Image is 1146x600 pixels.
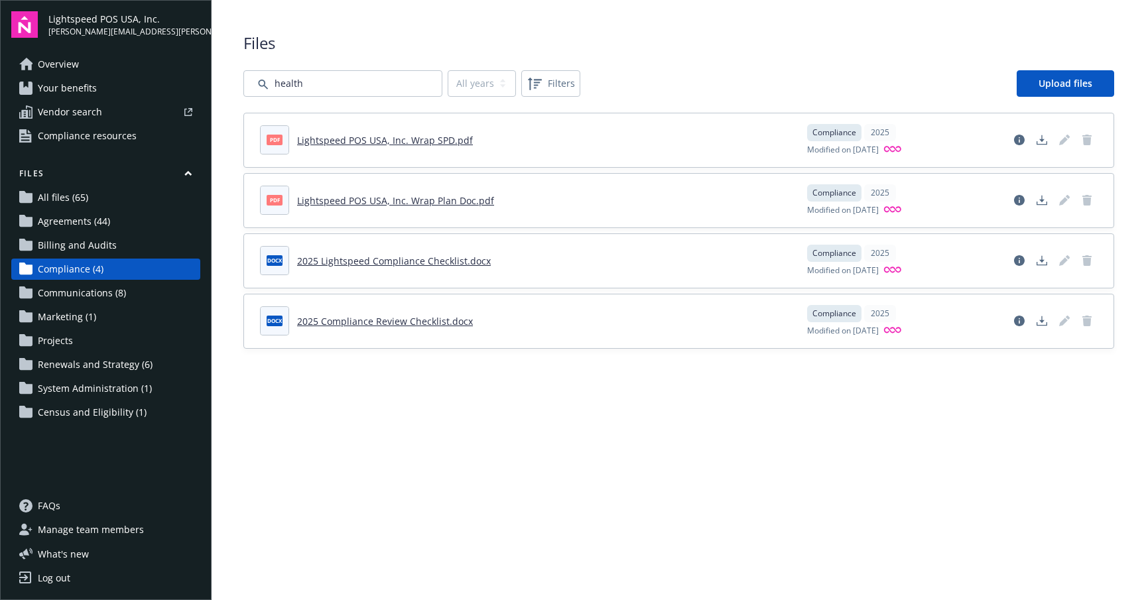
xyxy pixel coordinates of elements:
[38,495,60,516] span: FAQs
[864,305,896,322] div: 2025
[38,330,73,351] span: Projects
[11,78,200,99] a: Your benefits
[11,101,200,123] a: Vendor search
[1017,70,1114,97] a: Upload files
[11,519,200,540] a: Manage team members
[297,134,473,147] a: Lightspeed POS USA, Inc. Wrap SPD.pdf
[1054,129,1075,150] span: Edit document
[38,235,117,256] span: Billing and Audits
[38,187,88,208] span: All files (65)
[38,259,103,280] span: Compliance (4)
[812,127,856,139] span: Compliance
[297,194,494,207] a: Lightspeed POS USA, Inc. Wrap Plan Doc.pdf
[38,547,89,561] span: What ' s new
[267,195,283,205] span: pdf
[11,378,200,399] a: System Administration (1)
[807,204,879,217] span: Modified on [DATE]
[524,73,578,94] span: Filters
[267,255,283,265] span: docx
[267,135,283,145] span: pdf
[11,168,200,184] button: Files
[1076,250,1098,271] span: Delete document
[11,495,200,516] a: FAQs
[1031,190,1052,211] a: Download document
[243,70,442,97] input: Search by file name...
[38,101,102,123] span: Vendor search
[1031,250,1052,271] a: Download document
[11,11,38,38] img: navigator-logo.svg
[11,259,200,280] a: Compliance (4)
[1009,310,1030,331] a: View file details
[521,70,580,97] button: Filters
[11,330,200,351] a: Projects
[38,211,110,232] span: Agreements (44)
[48,11,200,38] button: Lightspeed POS USA, Inc.[PERSON_NAME][EMAIL_ADDRESS][PERSON_NAME][DOMAIN_NAME]
[297,255,491,267] a: 2025 Lightspeed Compliance Checklist.docx
[1031,310,1052,331] a: Download document
[812,187,856,199] span: Compliance
[38,125,137,147] span: Compliance resources
[1076,310,1098,331] span: Delete document
[11,282,200,304] a: Communications (8)
[11,54,200,75] a: Overview
[1009,129,1030,150] a: View file details
[812,247,856,259] span: Compliance
[11,306,200,328] a: Marketing (1)
[11,235,200,256] a: Billing and Audits
[812,308,856,320] span: Compliance
[11,354,200,375] a: Renewals and Strategy (6)
[1031,129,1052,150] a: Download document
[38,306,96,328] span: Marketing (1)
[38,354,153,375] span: Renewals and Strategy (6)
[38,282,126,304] span: Communications (8)
[11,211,200,232] a: Agreements (44)
[11,402,200,423] a: Census and Eligibility (1)
[1009,190,1030,211] a: View file details
[11,187,200,208] a: All files (65)
[38,568,70,589] div: Log out
[1076,129,1098,150] span: Delete document
[243,32,1114,54] span: Files
[864,184,896,202] div: 2025
[548,76,575,90] span: Filters
[807,265,879,277] span: Modified on [DATE]
[38,78,97,99] span: Your benefits
[38,378,152,399] span: System Administration (1)
[1054,250,1075,271] span: Edit document
[38,519,144,540] span: Manage team members
[38,402,147,423] span: Census and Eligibility (1)
[48,26,200,38] span: [PERSON_NAME][EMAIL_ADDRESS][PERSON_NAME][DOMAIN_NAME]
[38,54,79,75] span: Overview
[864,245,896,262] div: 2025
[1054,190,1075,211] span: Edit document
[267,316,283,326] span: docx
[807,325,879,337] span: Modified on [DATE]
[807,144,879,156] span: Modified on [DATE]
[864,124,896,141] div: 2025
[1039,77,1092,90] span: Upload files
[48,12,200,26] span: Lightspeed POS USA, Inc.
[11,125,200,147] a: Compliance resources
[11,547,110,561] button: What's new
[297,315,473,328] a: 2025 Compliance Review Checklist.docx
[1054,310,1075,331] span: Edit document
[1009,250,1030,271] a: View file details
[1076,190,1098,211] span: Delete document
